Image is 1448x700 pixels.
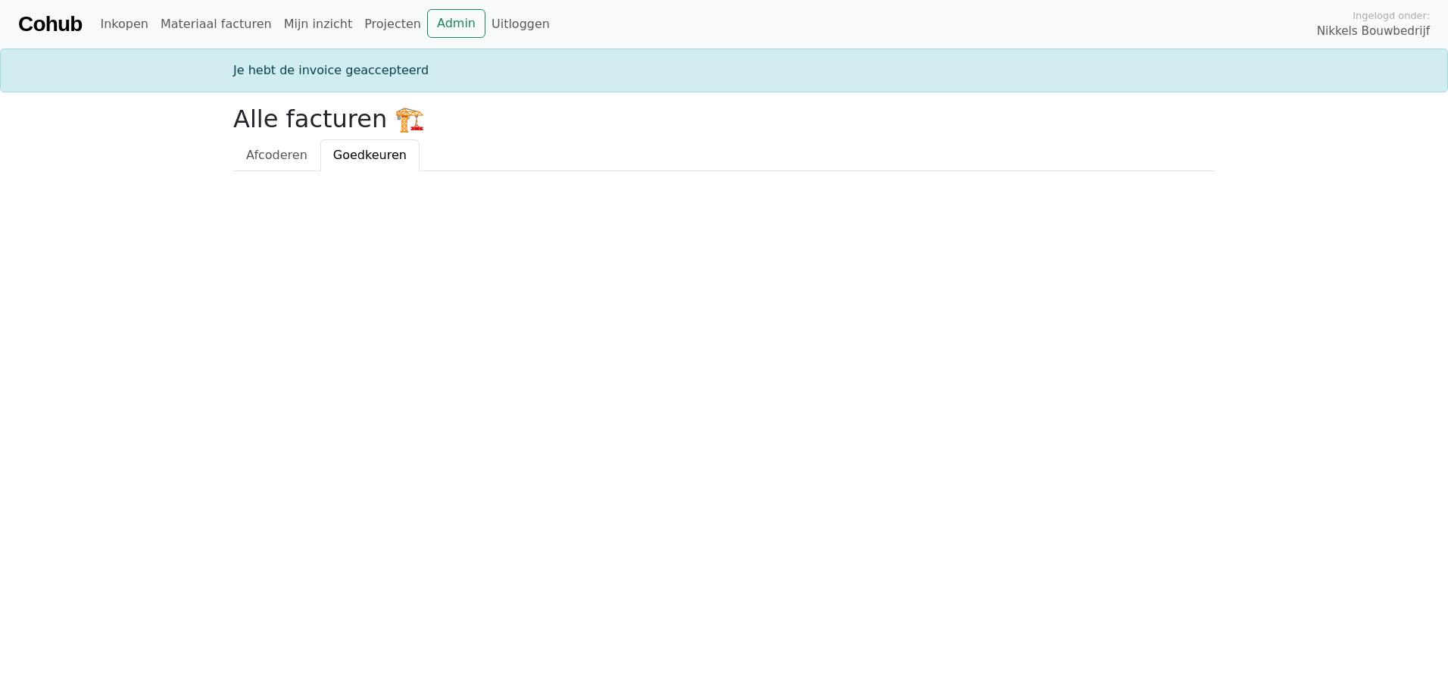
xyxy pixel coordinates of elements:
[320,139,420,171] a: Goedkeuren
[94,9,154,39] a: Inkopen
[427,9,485,38] a: Admin
[1353,8,1430,23] span: Ingelogd onder:
[358,9,427,39] a: Projecten
[1317,23,1430,40] span: Nikkels Bouwbedrijf
[18,6,82,42] a: Cohub
[233,105,1215,133] h2: Alle facturen 🏗️
[154,9,278,39] a: Materiaal facturen
[485,9,556,39] a: Uitloggen
[233,139,320,171] a: Afcoderen
[278,9,359,39] a: Mijn inzicht
[246,148,307,162] span: Afcoderen
[333,148,407,162] span: Goedkeuren
[224,61,1224,80] div: Je hebt de invoice geaccepteerd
